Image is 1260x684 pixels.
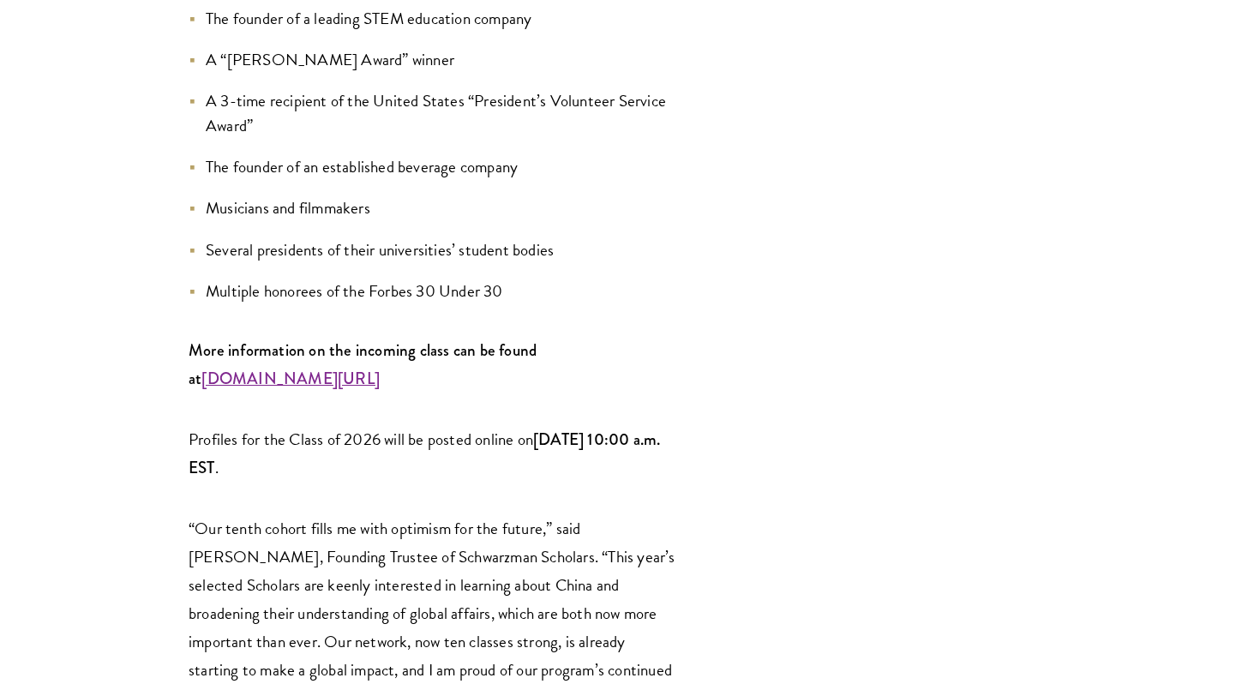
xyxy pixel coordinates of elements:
[189,6,677,31] li: The founder of a leading STEM education company
[189,195,677,220] li: Musicians and filmmakers
[201,366,380,391] a: [DOMAIN_NAME][URL]
[189,237,677,262] li: Several presidents of their universities’ student bodies
[189,279,677,303] li: Multiple honorees of the Forbes 30 Under 30
[189,88,677,138] li: A 3-time recipient of the United States “President’s Volunteer Service Award”
[189,428,660,479] strong: [DATE] 10:00 a.m. EST
[189,339,537,390] strong: More information on the incoming class can be found at
[201,367,380,390] strong: [DOMAIN_NAME][URL]
[189,425,677,482] p: Profiles for the Class of 2026 will be posted online on .
[189,154,677,179] li: The founder of an established beverage company
[189,47,677,72] li: A “[PERSON_NAME] Award” winner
